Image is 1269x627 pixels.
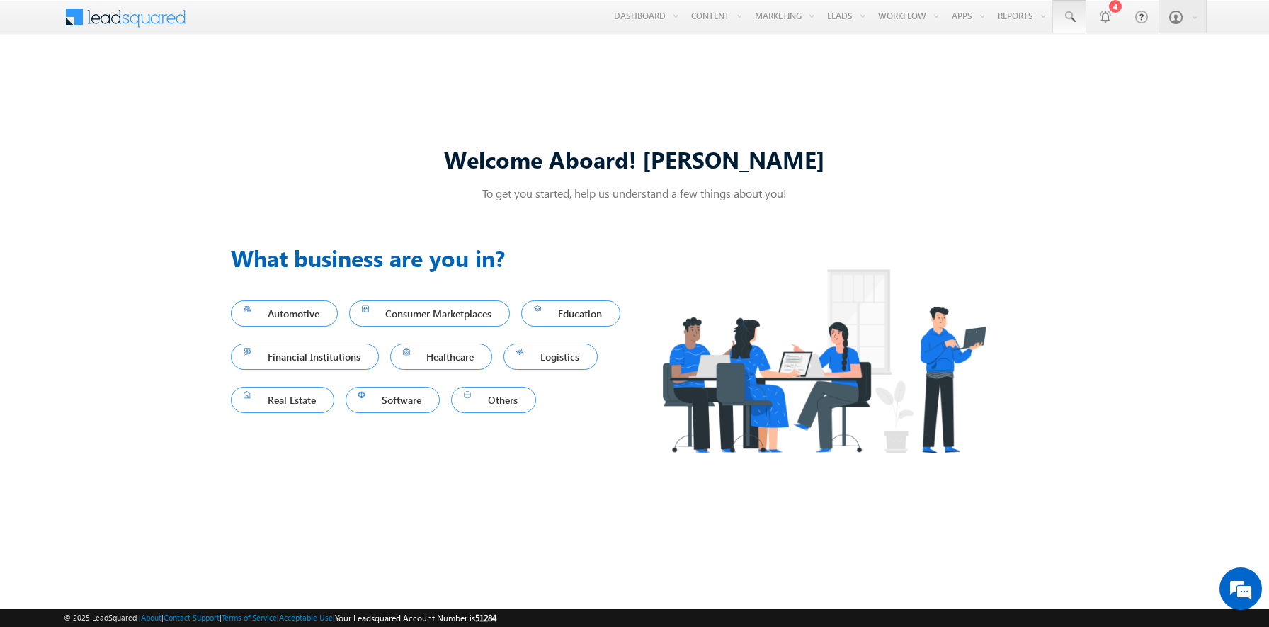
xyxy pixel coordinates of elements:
[534,304,608,323] span: Education
[141,613,161,622] a: About
[164,613,220,622] a: Contact Support
[362,304,498,323] span: Consumer Marketplaces
[464,390,523,409] span: Others
[64,611,496,625] span: © 2025 LeadSquared | | | | |
[231,186,1038,200] p: To get you started, help us understand a few things about you!
[403,347,480,366] span: Healthcare
[244,347,366,366] span: Financial Institutions
[231,241,634,275] h3: What business are you in?
[634,241,1013,481] img: Industry.png
[222,613,277,622] a: Terms of Service
[279,613,333,622] a: Acceptable Use
[335,613,496,623] span: Your Leadsquared Account Number is
[231,144,1038,174] div: Welcome Aboard! [PERSON_NAME]
[244,304,325,323] span: Automotive
[516,347,585,366] span: Logistics
[244,390,321,409] span: Real Estate
[475,613,496,623] span: 51284
[358,390,428,409] span: Software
